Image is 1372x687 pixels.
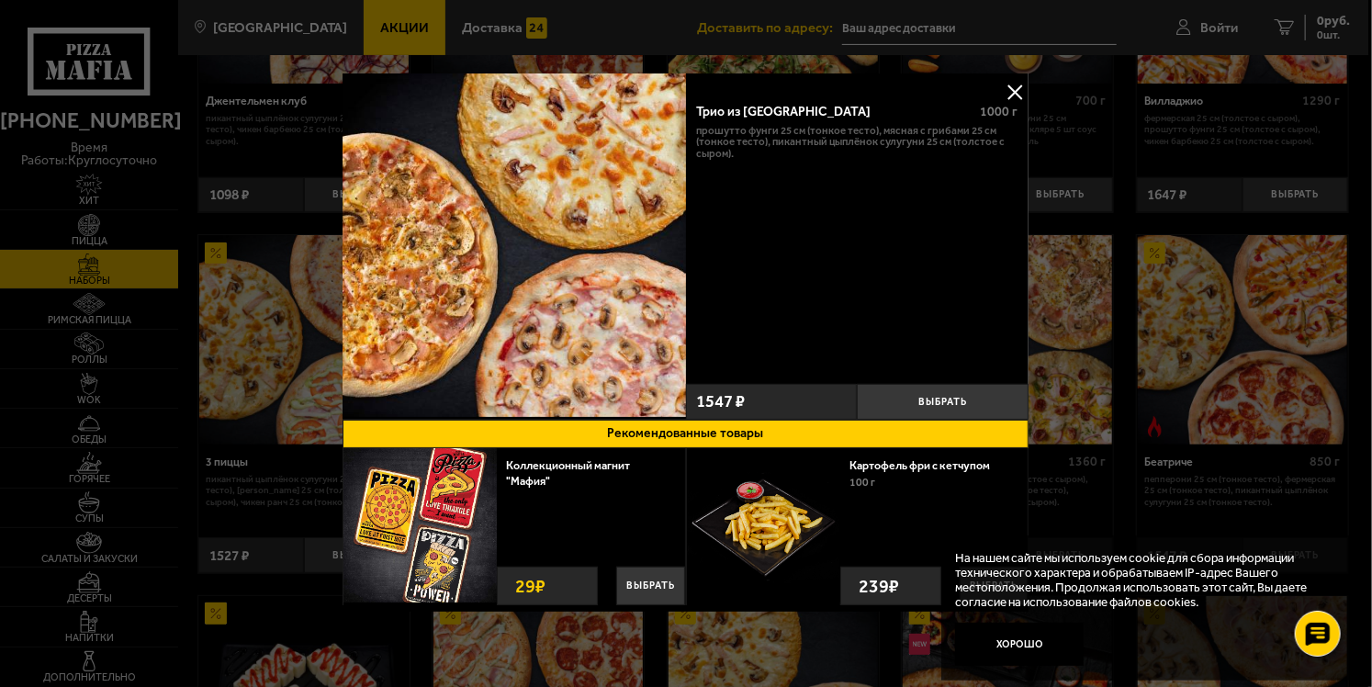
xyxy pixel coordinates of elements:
[981,104,1018,119] span: 1000 г
[343,420,1029,449] button: Рекомендованные товары
[849,458,1005,472] a: Картофель фри с кетчупом
[343,73,687,420] a: Трио из Рио
[507,458,631,488] a: Коллекционный магнит "Мафия"
[697,105,968,120] div: Трио из [GEOGRAPHIC_DATA]
[697,125,1018,159] p: Прошутто Фунги 25 см (тонкое тесто), Мясная с грибами 25 см (тонкое тесто), Пикантный цыплёнок су...
[955,550,1327,610] p: На нашем сайте мы используем cookie для сбора информации технического характера и обрабатываем IP...
[858,384,1029,419] button: Выбрать
[343,73,687,417] img: Трио из Рио
[512,568,551,604] strong: 29 ₽
[697,393,746,411] span: 1547 ₽
[955,623,1084,666] button: Хорошо
[854,568,904,604] strong: 239 ₽
[617,567,685,605] button: Выбрать
[849,476,875,489] span: 100 г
